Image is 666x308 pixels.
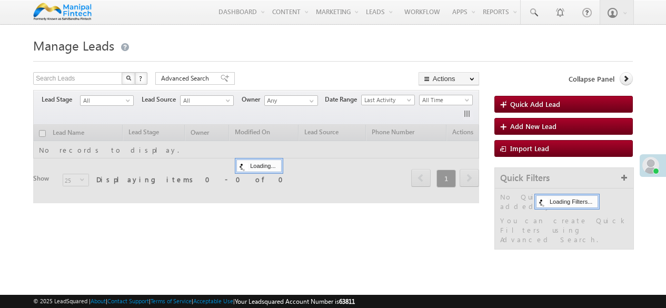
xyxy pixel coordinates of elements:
[510,144,549,153] span: Import Lead
[107,297,149,304] a: Contact Support
[151,297,192,304] a: Terms of Service
[361,95,415,105] a: Last Activity
[420,95,470,105] span: All Time
[419,95,473,105] a: All Time
[181,96,231,105] span: All
[193,297,233,304] a: Acceptable Use
[264,95,318,106] input: Type to Search
[139,74,144,83] span: ?
[304,96,317,106] a: Show All Items
[161,74,212,83] span: Advanced Search
[339,297,355,305] span: 63811
[236,160,281,172] div: Loading...
[242,95,264,104] span: Owner
[419,72,479,85] button: Actions
[33,37,114,54] span: Manage Leads
[81,96,131,105] span: All
[325,95,361,104] span: Date Range
[42,95,80,104] span: Lead Stage
[569,74,614,84] span: Collapse Panel
[536,195,598,208] div: Loading Filters...
[235,297,355,305] span: Your Leadsquared Account Number is
[126,75,131,81] img: Search
[135,72,147,85] button: ?
[142,95,180,104] span: Lead Source
[33,296,355,306] span: © 2025 LeadSquared | | | | |
[510,100,560,108] span: Quick Add Lead
[80,95,134,106] a: All
[362,95,412,105] span: Last Activity
[33,3,92,21] img: Custom Logo
[510,122,556,131] span: Add New Lead
[180,95,234,106] a: All
[91,297,106,304] a: About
